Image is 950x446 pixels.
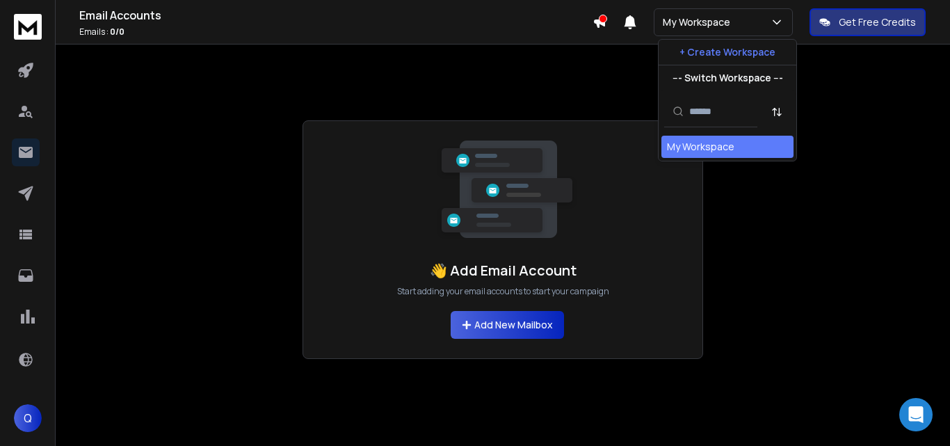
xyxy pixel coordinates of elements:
button: Add New Mailbox [451,311,564,339]
button: Q [14,404,42,432]
p: Emails : [79,26,593,38]
img: logo [14,14,42,40]
p: + Create Workspace [679,45,775,59]
p: --- Switch Workspace --- [673,71,783,85]
p: Get Free Credits [839,15,916,29]
span: 0 / 0 [110,26,124,38]
h1: 👋 Add Email Account [430,261,577,280]
p: My Workspace [663,15,736,29]
div: Open Intercom Messenger [899,398,933,431]
div: My Workspace [667,140,734,154]
button: + Create Workspace [659,40,796,65]
button: Sort by Sort A-Z [763,98,791,126]
p: Start adding your email accounts to start your campaign [397,286,609,297]
h1: Email Accounts [79,7,593,24]
button: Get Free Credits [810,8,926,36]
